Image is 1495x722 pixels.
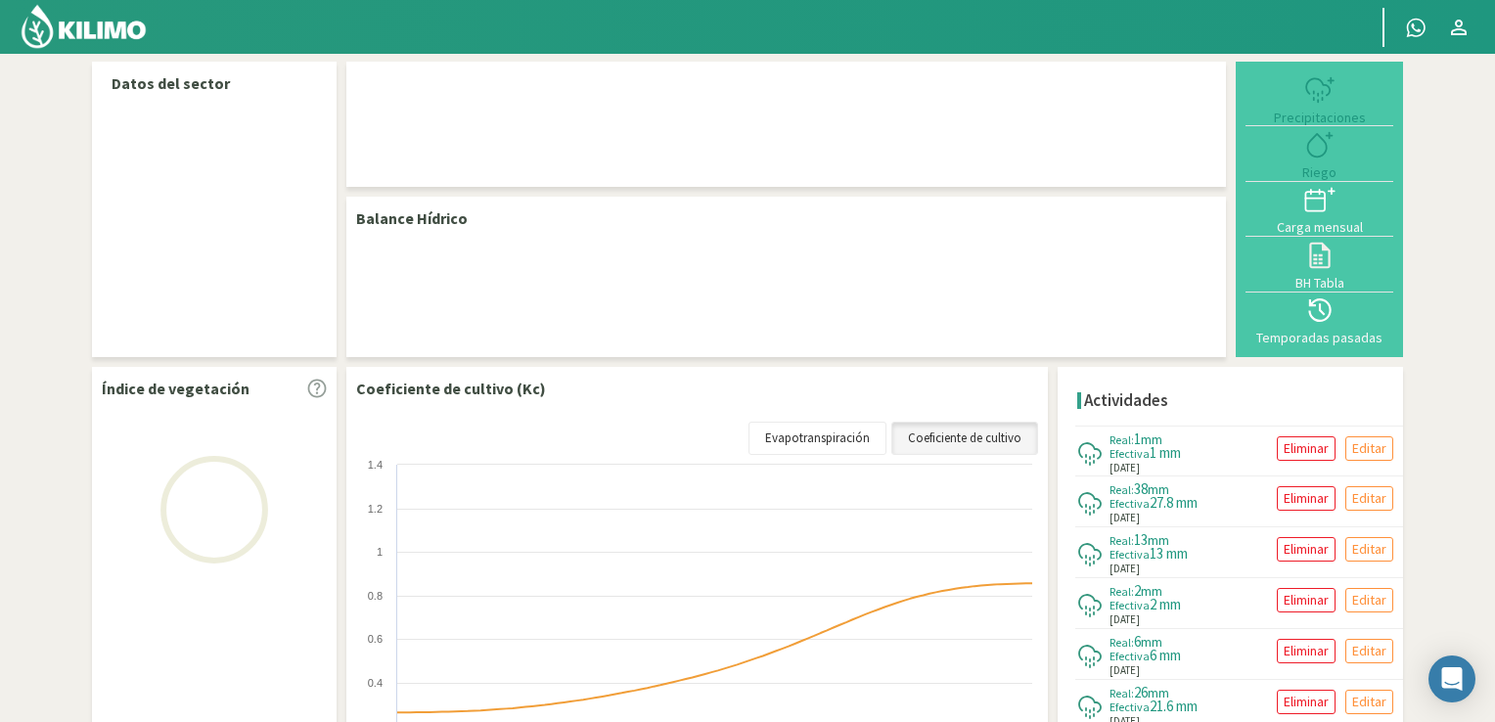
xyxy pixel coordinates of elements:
button: Precipitaciones [1246,71,1393,126]
button: Eliminar [1277,537,1336,562]
button: Temporadas pasadas [1246,293,1393,347]
span: [DATE] [1110,662,1140,679]
span: Efectiva [1110,699,1150,714]
button: Eliminar [1277,690,1336,714]
span: mm [1141,430,1162,448]
text: 1 [377,546,383,558]
a: Evapotranspiración [748,422,886,455]
p: Editar [1352,487,1386,510]
span: [DATE] [1110,561,1140,577]
span: mm [1148,480,1169,498]
button: Eliminar [1277,436,1336,461]
span: 6 mm [1150,646,1181,664]
a: Coeficiente de cultivo [891,422,1038,455]
button: Eliminar [1277,639,1336,663]
p: Editar [1352,589,1386,611]
div: BH Tabla [1251,276,1387,290]
p: Coeficiente de cultivo (Kc) [356,377,546,400]
span: Real: [1110,635,1134,650]
p: Editar [1352,640,1386,662]
p: Datos del sector [112,71,317,95]
text: 0.8 [368,590,383,602]
p: Eliminar [1284,691,1329,713]
span: 6 [1134,632,1141,651]
div: Open Intercom Messenger [1428,655,1475,702]
span: mm [1141,582,1162,600]
button: Editar [1345,436,1393,461]
text: 1.2 [368,503,383,515]
p: Editar [1352,691,1386,713]
div: Riego [1251,165,1387,179]
button: Editar [1345,690,1393,714]
span: 1 mm [1150,443,1181,462]
span: mm [1148,684,1169,701]
span: 2 mm [1150,595,1181,613]
span: mm [1141,633,1162,651]
span: Real: [1110,686,1134,700]
span: [DATE] [1110,611,1140,628]
span: 2 [1134,581,1141,600]
span: Real: [1110,533,1134,548]
span: 21.6 mm [1150,697,1198,715]
span: Efectiva [1110,446,1150,461]
button: Editar [1345,639,1393,663]
span: 13 mm [1150,544,1188,563]
div: Temporadas pasadas [1251,331,1387,344]
span: Efectiva [1110,547,1150,562]
span: Efectiva [1110,649,1150,663]
div: Precipitaciones [1251,111,1387,124]
span: 1 [1134,429,1141,448]
p: Editar [1352,437,1386,460]
img: Loading... [116,412,312,608]
p: Eliminar [1284,437,1329,460]
text: 0.4 [368,677,383,689]
p: Eliminar [1284,589,1329,611]
span: Efectiva [1110,598,1150,612]
p: Editar [1352,538,1386,561]
button: BH Tabla [1246,237,1393,292]
span: Efectiva [1110,496,1150,511]
span: [DATE] [1110,460,1140,476]
h4: Actividades [1084,391,1168,410]
span: Real: [1110,482,1134,497]
p: Balance Hídrico [356,206,468,230]
button: Eliminar [1277,486,1336,511]
button: Editar [1345,588,1393,612]
p: Eliminar [1284,487,1329,510]
span: 27.8 mm [1150,493,1198,512]
span: Real: [1110,432,1134,447]
text: 0.6 [368,633,383,645]
div: Carga mensual [1251,220,1387,234]
button: Eliminar [1277,588,1336,612]
text: 1.4 [368,459,383,471]
span: Real: [1110,584,1134,599]
span: mm [1148,531,1169,549]
img: Kilimo [20,3,148,50]
button: Editar [1345,537,1393,562]
button: Carga mensual [1246,182,1393,237]
span: 38 [1134,479,1148,498]
span: 26 [1134,683,1148,701]
p: Eliminar [1284,538,1329,561]
p: Eliminar [1284,640,1329,662]
span: [DATE] [1110,510,1140,526]
button: Riego [1246,126,1393,181]
p: Índice de vegetación [102,377,249,400]
span: 13 [1134,530,1148,549]
button: Editar [1345,486,1393,511]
